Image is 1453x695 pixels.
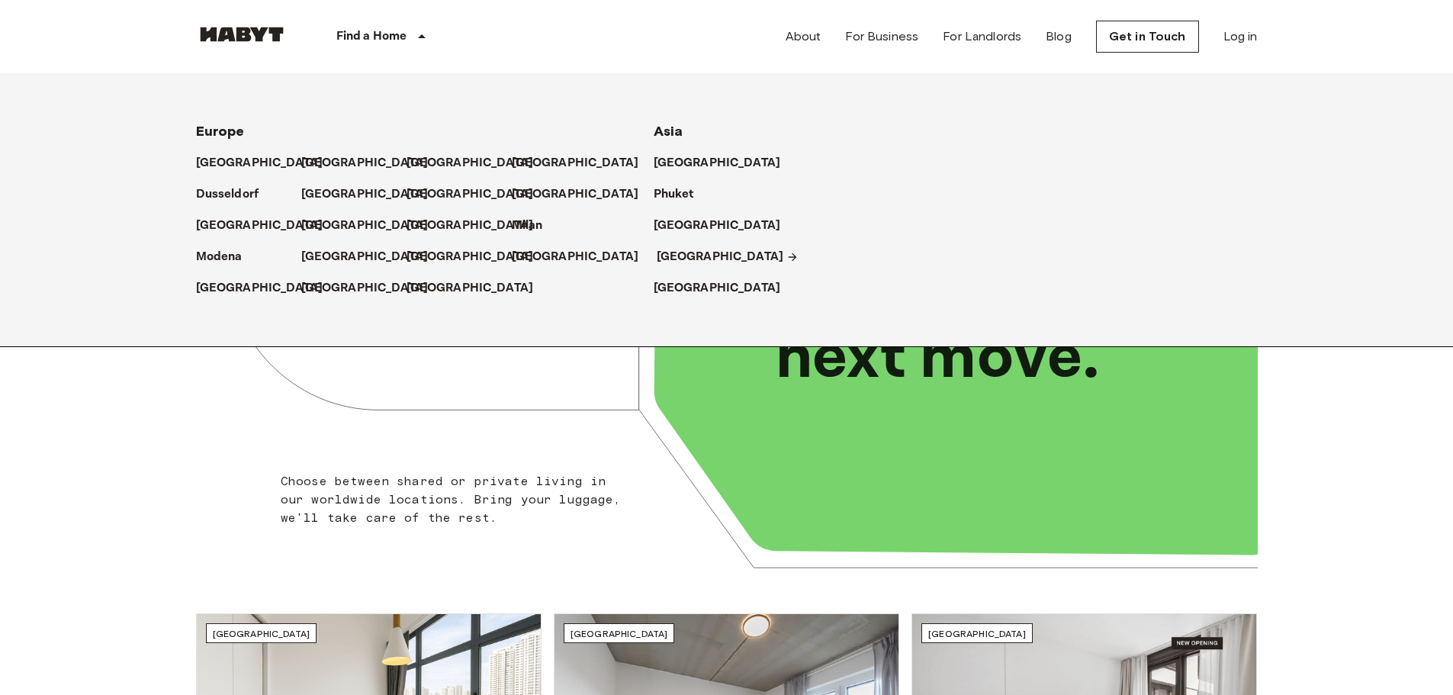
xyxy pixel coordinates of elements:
[943,27,1021,46] a: For Landlords
[512,248,639,266] p: [GEOGRAPHIC_DATA]
[571,628,668,639] span: [GEOGRAPHIC_DATA]
[196,123,245,140] span: Europe
[301,248,429,266] p: [GEOGRAPHIC_DATA]
[512,217,558,235] a: Milan
[281,472,631,527] p: Choose between shared or private living in our worldwide locations. Bring your luggage, we'll tak...
[654,185,709,204] a: Phuket
[407,279,549,298] a: [GEOGRAPHIC_DATA]
[196,154,339,172] a: [GEOGRAPHIC_DATA]
[196,217,339,235] a: [GEOGRAPHIC_DATA]
[654,154,781,172] p: [GEOGRAPHIC_DATA]
[512,185,654,204] a: [GEOGRAPHIC_DATA]
[654,154,796,172] a: [GEOGRAPHIC_DATA]
[654,217,781,235] p: [GEOGRAPHIC_DATA]
[301,217,444,235] a: [GEOGRAPHIC_DATA]
[845,27,918,46] a: For Business
[654,279,796,298] a: [GEOGRAPHIC_DATA]
[301,217,429,235] p: [GEOGRAPHIC_DATA]
[512,154,639,172] p: [GEOGRAPHIC_DATA]
[512,185,639,204] p: [GEOGRAPHIC_DATA]
[407,279,534,298] p: [GEOGRAPHIC_DATA]
[196,217,323,235] p: [GEOGRAPHIC_DATA]
[928,628,1026,639] span: [GEOGRAPHIC_DATA]
[512,217,543,235] p: Milan
[196,279,323,298] p: [GEOGRAPHIC_DATA]
[407,154,549,172] a: [GEOGRAPHIC_DATA]
[196,154,323,172] p: [GEOGRAPHIC_DATA]
[407,185,534,204] p: [GEOGRAPHIC_DATA]
[407,154,534,172] p: [GEOGRAPHIC_DATA]
[301,154,444,172] a: [GEOGRAPHIC_DATA]
[657,248,784,266] p: [GEOGRAPHIC_DATA]
[657,248,799,266] a: [GEOGRAPHIC_DATA]
[407,248,549,266] a: [GEOGRAPHIC_DATA]
[196,185,259,204] p: Dusseldorf
[512,154,654,172] a: [GEOGRAPHIC_DATA]
[654,217,796,235] a: [GEOGRAPHIC_DATA]
[336,27,407,46] p: Find a Home
[301,154,429,172] p: [GEOGRAPHIC_DATA]
[407,248,534,266] p: [GEOGRAPHIC_DATA]
[776,243,1233,397] p: Unlock your next move.
[1223,27,1258,46] a: Log in
[407,217,549,235] a: [GEOGRAPHIC_DATA]
[301,279,429,298] p: [GEOGRAPHIC_DATA]
[196,185,275,204] a: Dusseldorf
[301,185,429,204] p: [GEOGRAPHIC_DATA]
[654,279,781,298] p: [GEOGRAPHIC_DATA]
[213,628,310,639] span: [GEOGRAPHIC_DATA]
[196,248,243,266] p: Modena
[407,185,549,204] a: [GEOGRAPHIC_DATA]
[301,248,444,266] a: [GEOGRAPHIC_DATA]
[1046,27,1072,46] a: Blog
[786,27,821,46] a: About
[196,248,258,266] a: Modena
[654,123,683,140] span: Asia
[196,279,339,298] a: [GEOGRAPHIC_DATA]
[301,185,444,204] a: [GEOGRAPHIC_DATA]
[1096,21,1199,53] a: Get in Touch
[407,217,534,235] p: [GEOGRAPHIC_DATA]
[301,279,444,298] a: [GEOGRAPHIC_DATA]
[654,185,694,204] p: Phuket
[512,248,654,266] a: [GEOGRAPHIC_DATA]
[196,27,288,42] img: Habyt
